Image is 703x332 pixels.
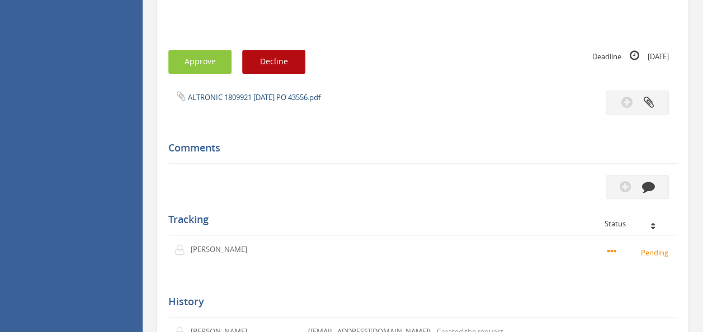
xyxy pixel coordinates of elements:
[605,220,669,227] div: Status
[242,50,305,74] button: Decline
[174,244,191,255] img: user-icon.png
[168,214,669,225] h5: Tracking
[168,143,669,154] h5: Comments
[168,296,669,307] h5: History
[607,246,672,258] small: Pending
[188,92,320,102] a: ALTRONIC 1809921 [DATE] PO 43556.pdf
[191,244,255,255] p: [PERSON_NAME]
[168,50,232,74] button: Approve
[592,50,669,62] small: Deadline [DATE]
